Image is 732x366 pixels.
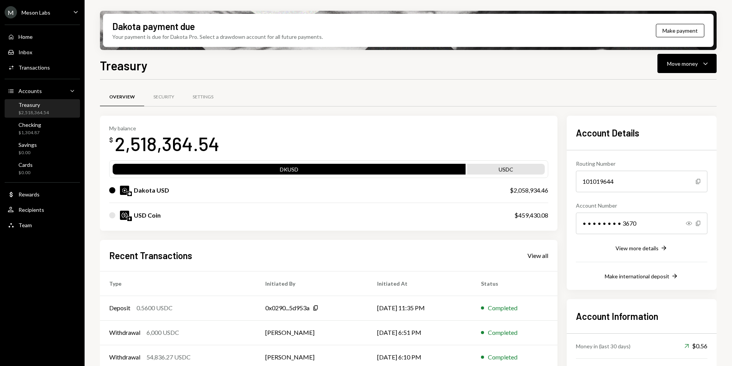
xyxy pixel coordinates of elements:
h2: Account Information [576,310,707,323]
img: base-mainnet [127,191,132,196]
a: Savings$0.00 [5,139,80,158]
a: Cards$0.00 [5,159,80,178]
div: Treasury [18,101,49,108]
div: 6,000 USDC [146,328,179,337]
button: Make international deposit [605,272,679,281]
div: Completed [488,303,517,313]
div: My balance [109,125,220,131]
div: 2,518,364.54 [115,131,220,156]
a: Accounts [5,84,80,98]
div: Meson Labs [22,9,50,16]
div: Cards [18,161,33,168]
div: USD Coin [134,211,161,220]
a: Treasury$2,518,364.54 [5,99,80,118]
div: $0.00 [18,170,33,176]
div: Settings [193,94,213,100]
div: Dakota USD [134,186,169,195]
div: Routing Number [576,160,707,168]
div: • • • • • • • • 3670 [576,213,707,234]
div: Checking [18,121,41,128]
div: View more details [616,245,659,251]
div: Money in (last 30 days) [576,342,631,350]
div: View all [527,252,548,260]
button: Move money [657,54,717,73]
div: 0.5600 USDC [136,303,173,313]
button: View more details [616,244,668,253]
div: 54,836.27 USDC [146,353,191,362]
div: Recipients [18,206,44,213]
img: USDC [120,211,129,220]
div: 0x0290...5d953a [265,303,309,313]
img: ethereum-mainnet [127,216,132,221]
div: Withdrawal [109,353,140,362]
div: $0.00 [18,150,37,156]
div: Accounts [18,88,42,94]
div: Dakota payment due [112,20,195,33]
div: Transactions [18,64,50,71]
a: Rewards [5,187,80,201]
div: $1,304.87 [18,130,41,136]
a: Team [5,218,80,232]
h1: Treasury [100,58,148,73]
td: [PERSON_NAME] [256,320,368,345]
div: Security [153,94,174,100]
td: [DATE] 6:51 PM [368,320,472,345]
h2: Recent Transactions [109,249,192,262]
div: Team [18,222,32,228]
div: Make international deposit [605,273,669,279]
div: Savings [18,141,37,148]
a: Recipients [5,203,80,216]
button: Make payment [656,24,704,37]
div: $0.56 [684,341,707,351]
h2: Account Details [576,126,707,139]
div: Withdrawal [109,328,140,337]
div: 101019644 [576,171,707,192]
img: DKUSD [120,186,129,195]
div: $2,058,934.46 [510,186,548,195]
div: Completed [488,353,517,362]
a: Home [5,30,80,43]
div: Completed [488,328,517,337]
div: Rewards [18,191,40,198]
div: $459,430.08 [514,211,548,220]
div: DKUSD [113,165,466,176]
div: M [5,6,17,18]
div: Deposit [109,303,130,313]
a: Transactions [5,60,80,74]
a: Settings [183,87,223,107]
a: Overview [100,87,144,107]
div: $2,518,364.54 [18,110,49,116]
div: USDC [467,165,545,176]
th: Initiated At [368,271,472,296]
a: Checking$1,304.87 [5,119,80,138]
th: Initiated By [256,271,368,296]
th: Type [100,271,256,296]
td: [DATE] 11:35 PM [368,296,472,320]
div: Your payment is due for Dakota Pro. Select a drawdown account for all future payments. [112,33,323,41]
div: Move money [667,60,698,68]
div: Account Number [576,201,707,210]
div: Inbox [18,49,32,55]
div: Home [18,33,33,40]
div: $ [109,136,113,144]
a: Security [144,87,183,107]
div: Overview [109,94,135,100]
th: Status [472,271,557,296]
a: View all [527,251,548,260]
a: Inbox [5,45,80,59]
